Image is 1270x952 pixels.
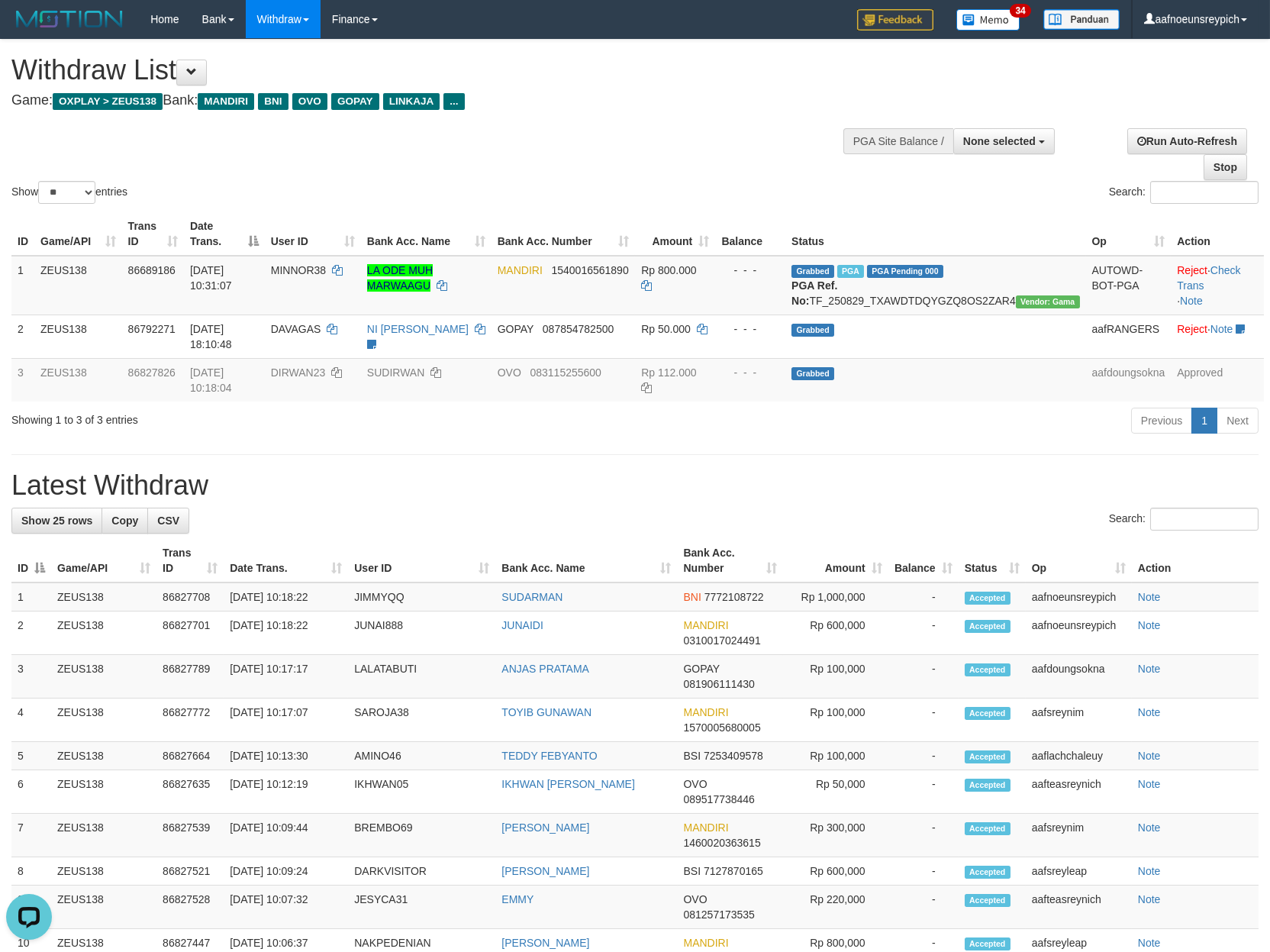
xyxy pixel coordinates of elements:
span: Copy 083115255600 to clipboard [530,366,601,379]
span: Accepted [965,866,1011,879]
span: Accepted [965,663,1011,676]
span: 86792271 [128,323,176,335]
td: - [888,770,959,814]
td: TF_250829_TXAWDTDQYGZQ8OS2ZAR4 [785,256,1085,315]
span: DAVAGAS [271,323,321,335]
td: ZEUS138 [34,256,122,315]
td: ZEUS138 [51,655,156,699]
td: - [888,699,959,742]
a: Note [1210,323,1233,335]
td: 1 [11,582,51,612]
td: AUTOWD-BOT-PGA [1086,256,1172,315]
td: ZEUS138 [51,582,156,612]
div: - - - [721,321,779,337]
span: Accepted [965,620,1011,633]
span: GOPAY [331,93,379,110]
th: Date Trans.: activate to sort column descending [184,212,265,256]
td: 86827539 [156,814,224,857]
a: Note [1138,663,1161,675]
span: Grabbed [791,367,834,380]
td: Rp 50,000 [783,770,888,814]
td: Rp 100,000 [783,655,888,699]
td: Rp 100,000 [783,699,888,742]
a: TEDDY FEBYANTO [501,750,597,762]
span: OVO [498,366,521,379]
th: Action [1132,539,1259,582]
span: Copy [111,515,138,527]
a: Note [1138,865,1161,877]
td: 86827528 [156,886,224,929]
td: DARKVISITOR [348,857,495,886]
td: [DATE] 10:18:22 [224,612,348,655]
label: Search: [1109,181,1259,204]
span: Copy 089517738446 to clipboard [684,793,755,805]
div: Showing 1 to 3 of 3 entries [11,406,517,428]
th: Game/API: activate to sort column ascending [51,539,156,582]
span: Accepted [965,707,1011,720]
a: Note [1138,750,1161,762]
td: - [888,742,959,770]
span: MANDIRI [498,264,543,276]
td: aafnoeunsreypich [1026,582,1132,612]
span: ... [443,93,464,110]
a: Next [1217,408,1259,434]
a: 1 [1191,408,1217,434]
td: ZEUS138 [34,315,122,358]
span: Accepted [965,592,1011,605]
a: Note [1138,893,1161,905]
a: CSV [147,508,189,534]
a: Stop [1204,154,1247,180]
td: 86827789 [156,655,224,699]
a: Reject [1177,323,1207,335]
span: Marked by aafkaynarin [837,265,864,278]
td: Rp 220,000 [783,886,888,929]
td: 9 [11,886,51,929]
th: Trans ID: activate to sort column ascending [156,539,224,582]
td: 3 [11,358,34,402]
td: Rp 1,000,000 [783,582,888,612]
a: Note [1138,619,1161,631]
span: Grabbed [791,324,834,337]
td: - [888,857,959,886]
td: [DATE] 10:09:44 [224,814,348,857]
div: PGA Site Balance / [843,128,953,154]
a: Note [1180,295,1203,307]
td: AMINO46 [348,742,495,770]
td: - [888,612,959,655]
td: ZEUS138 [51,699,156,742]
td: aafdoungsokna [1026,655,1132,699]
img: MOTION_logo.png [11,8,127,31]
span: GOPAY [684,663,720,675]
label: Show entries [11,181,127,204]
td: 86827635 [156,770,224,814]
td: 6 [11,770,51,814]
td: BREMBO69 [348,814,495,857]
span: [DATE] 10:18:04 [190,366,232,394]
span: Copy 0310017024491 to clipboard [684,634,761,647]
a: SUDIRWAN [367,366,424,379]
th: Game/API: activate to sort column ascending [34,212,122,256]
span: Copy 087854782500 to clipboard [543,323,614,335]
td: - [888,886,959,929]
span: BNI [684,591,701,603]
td: aafnoeunsreypich [1026,612,1132,655]
td: 86827708 [156,582,224,612]
span: MANDIRI [684,937,729,949]
td: [DATE] 10:07:32 [224,886,348,929]
th: Status [785,212,1085,256]
span: BSI [684,750,701,762]
span: MANDIRI [684,821,729,834]
a: [PERSON_NAME] [501,821,589,834]
td: - [888,655,959,699]
span: Copy 1540016561890 to clipboard [552,264,629,276]
th: Balance [715,212,785,256]
td: [DATE] 10:09:24 [224,857,348,886]
label: Search: [1109,508,1259,531]
td: - [888,814,959,857]
td: aafdoungsokna [1086,358,1172,402]
td: SAROJA38 [348,699,495,742]
th: Bank Acc. Number: activate to sort column ascending [678,539,783,582]
span: MANDIRI [684,619,729,631]
span: Grabbed [791,265,834,278]
td: Rp 600,000 [783,612,888,655]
